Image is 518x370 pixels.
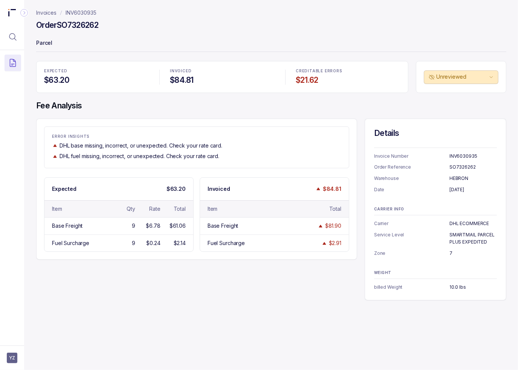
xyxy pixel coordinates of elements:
p: Carrier [374,220,449,227]
p: WEIGHT [374,271,497,275]
div: Item [52,205,62,213]
h4: Order SO7326262 [36,20,98,30]
div: Fuel Surcharge [52,239,89,247]
h4: $21.62 [296,75,400,85]
div: $81.90 [325,222,341,230]
p: SMARTMAIL PARCEL PLUS EXPEDITED [449,231,497,246]
h4: Details [374,128,497,139]
p: SO7326262 [449,163,497,171]
img: trend image [52,143,58,148]
p: Unreviewed [436,73,487,81]
div: Total [329,205,341,213]
div: Rate [149,205,160,213]
div: Qty [127,205,135,213]
img: trend image [315,186,321,192]
p: $84.81 [323,185,341,193]
div: Total [174,205,186,213]
ul: Information Summary [374,152,497,193]
ul: Information Summary [374,283,497,291]
p: DHL base missing, incorrect, or unexpected. Check your rate card. [60,142,222,149]
nav: breadcrumb [36,9,96,17]
p: 7 [449,250,497,257]
div: $61.06 [170,222,186,230]
p: HEBRON [449,175,497,182]
img: trend image [321,241,327,246]
h4: $84.81 [170,75,275,85]
button: Menu Icon Button MagnifyingGlassIcon [5,29,21,45]
h4: Fee Analysis [36,100,506,111]
p: INVOICED [170,69,275,73]
div: 9 [132,239,135,247]
p: DHL ECOMMERCE [449,220,497,227]
p: Service Level [374,231,449,246]
div: Base Freight [52,222,83,230]
p: INV6030935 [449,152,497,160]
p: $63.20 [167,185,186,193]
p: Invoiced [208,185,230,193]
div: Base Freight [208,222,238,230]
p: Invoice Number [374,152,449,160]
div: Fuel Surcharge [208,239,245,247]
h4: $63.20 [44,75,149,85]
a: Invoices [36,9,57,17]
p: [DATE] [449,186,497,193]
p: Order Reference [374,163,449,171]
p: Warehouse [374,175,449,182]
div: $0.24 [147,239,160,247]
div: $2.91 [329,239,341,247]
p: Parcel [36,36,506,51]
button: Menu Icon Button DocumentTextIcon [5,55,21,71]
div: Item [208,205,217,213]
div: $2.14 [174,239,186,247]
p: billed Weight [374,283,449,291]
img: trend image [318,223,324,229]
p: CREDITABLE ERRORS [296,69,400,73]
button: Unreviewed [424,70,498,84]
p: 10.0 lbs [449,283,497,291]
div: Collapse Icon [20,8,29,17]
p: DHL fuel missing, incorrect, or unexpected. Check your rate card. [60,152,219,160]
a: INV6030935 [66,9,96,17]
p: Expected [52,185,76,193]
p: EXPECTED [44,69,149,73]
img: trend image [52,154,58,159]
p: CARRIER INFO [374,207,497,212]
p: Zone [374,250,449,257]
ul: Information Summary [374,220,497,257]
button: User initials [7,353,17,363]
div: $6.78 [146,222,160,230]
div: 9 [132,222,135,230]
p: Date [374,186,449,193]
p: ERROR INSIGHTS [52,134,341,139]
